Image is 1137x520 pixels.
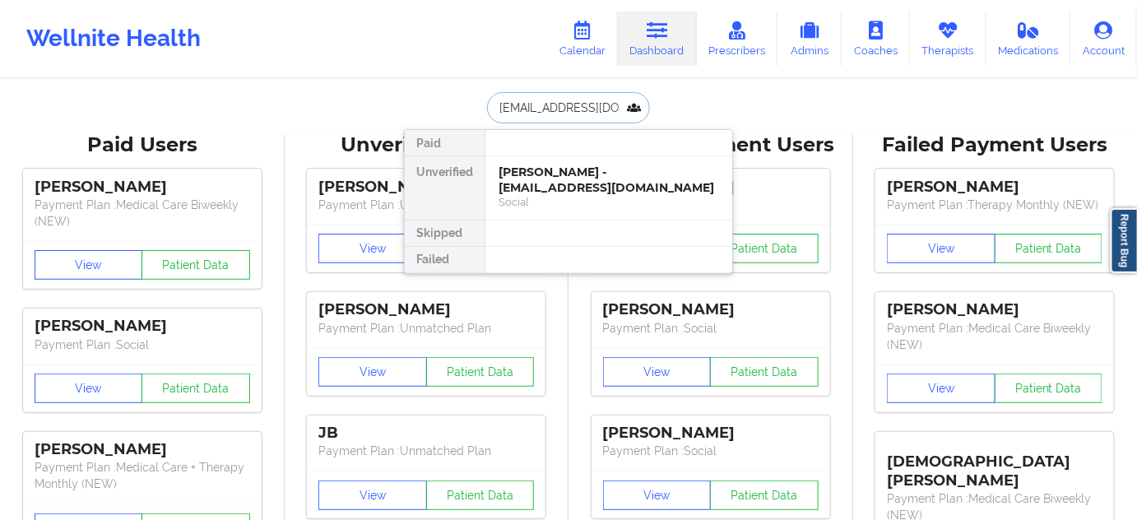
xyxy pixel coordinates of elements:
button: View [318,234,427,263]
a: Coaches [842,12,910,66]
button: Patient Data [426,481,535,510]
button: Patient Data [710,234,819,263]
div: Failed [405,247,485,273]
div: Skipped [405,221,485,247]
p: Payment Plan : Unmatched Plan [318,197,534,213]
p: Payment Plan : Unmatched Plan [318,443,534,459]
div: [PERSON_NAME] [887,300,1102,319]
p: Payment Plan : Social [35,337,250,353]
p: Payment Plan : Medical Care Biweekly (NEW) [35,197,250,230]
div: Unverified [405,156,485,221]
div: [PERSON_NAME] [603,300,819,319]
div: [PERSON_NAME] [318,300,534,319]
a: Prescribers [697,12,778,66]
a: Dashboard [618,12,697,66]
button: Patient Data [142,250,250,280]
button: View [887,234,995,263]
button: View [603,481,712,510]
a: Calendar [547,12,618,66]
button: Patient Data [426,357,535,387]
div: [PERSON_NAME] [318,178,534,197]
button: Patient Data [995,234,1103,263]
div: Social [499,195,719,209]
div: [PERSON_NAME] [35,317,250,336]
button: View [603,357,712,387]
button: View [887,374,995,403]
div: Paid Users [12,132,273,158]
button: Patient Data [710,481,819,510]
p: Payment Plan : Therapy Monthly (NEW) [887,197,1102,213]
div: Unverified Users [296,132,558,158]
div: [PERSON_NAME] [887,178,1102,197]
a: Therapists [910,12,986,66]
button: Patient Data [710,357,819,387]
p: Payment Plan : Medical Care Biweekly (NEW) [887,320,1102,353]
div: [PERSON_NAME] - [EMAIL_ADDRESS][DOMAIN_NAME] [499,165,719,195]
a: Admins [777,12,842,66]
a: Report Bug [1111,208,1137,273]
p: Payment Plan : Social [603,320,819,337]
div: Paid [405,130,485,156]
button: View [35,374,143,403]
p: Payment Plan : Medical Care + Therapy Monthly (NEW) [35,459,250,492]
p: Payment Plan : Unmatched Plan [318,320,534,337]
div: JB [318,424,534,443]
a: Medications [986,12,1071,66]
button: Patient Data [995,374,1103,403]
a: Account [1070,12,1137,66]
div: Failed Payment Users [865,132,1126,158]
button: View [35,250,143,280]
div: [PERSON_NAME] [35,178,250,197]
div: [DEMOGRAPHIC_DATA][PERSON_NAME] [887,440,1102,490]
div: [PERSON_NAME] [603,424,819,443]
button: Patient Data [142,374,250,403]
p: Payment Plan : Social [603,443,819,459]
button: View [318,357,427,387]
div: [PERSON_NAME] [35,440,250,459]
button: View [318,481,427,510]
